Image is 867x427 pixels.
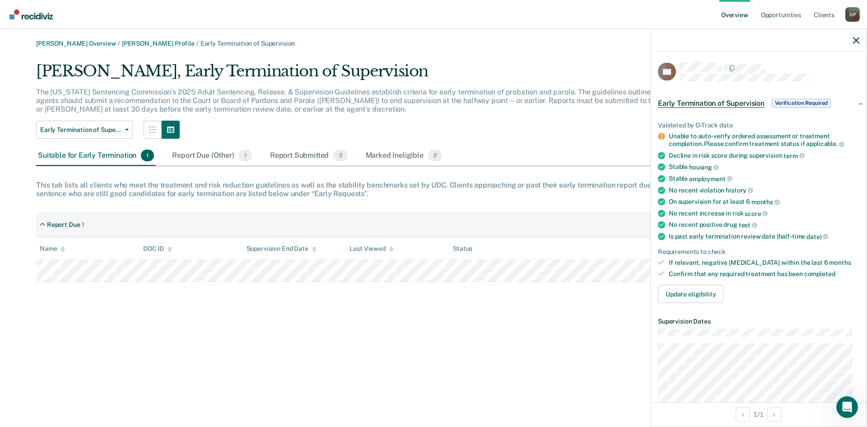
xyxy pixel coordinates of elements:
div: Marked Ineligible [364,146,444,166]
span: test [739,221,757,229]
div: 1 / 1 [651,402,867,426]
button: Next Opportunity [767,407,782,422]
span: score [745,210,768,217]
span: term [783,152,804,159]
div: Suitable for Early Termination [36,146,156,166]
span: / [195,40,200,47]
div: [PERSON_NAME], Early Termination of Supervision [36,62,686,88]
div: No recent increase in risk [669,209,859,217]
p: The [US_STATE] Sentencing Commission’s 2025 Adult Sentencing, Release, & Supervision Guidelines e... [36,88,679,113]
div: Report Submitted [268,146,350,166]
span: housing [689,164,719,171]
button: Previous Opportunity [736,407,750,422]
span: completed [804,270,835,277]
div: Report Due (Other) [170,146,253,166]
div: No recent violation [669,186,859,194]
span: Early Termination of Supervision [40,126,121,134]
div: Early Termination of SupervisionVerification Required [651,89,867,117]
span: months [829,259,851,266]
div: DOC ID [143,245,172,253]
span: / [116,40,122,47]
dt: Supervision Dates [658,317,859,325]
img: Recidiviz [9,9,53,19]
button: Update eligibility [658,285,723,303]
span: employment [689,175,732,182]
span: 1 [141,150,154,161]
span: 2 [333,150,347,161]
div: Supervision End Date [247,245,317,253]
div: Unable to auto-verify ordered assessment or treatment completion. Please confirm treatment status... [669,132,859,148]
span: 1 [239,150,252,161]
div: On supervision for at least 6 [669,198,859,206]
div: Stable [669,174,859,183]
span: Verification Required [772,99,831,108]
div: Status [453,245,472,253]
div: Stable [669,163,859,171]
span: date) [806,233,828,240]
button: Profile dropdown button [845,7,860,22]
div: Is past early termination review date (half-time [669,232,859,240]
div: If relevant, negative [MEDICAL_DATA] within the last 6 [669,259,859,267]
div: Validated by O-Track data [658,121,859,129]
div: Requirements to check [658,248,859,255]
div: Last Viewed [350,245,393,253]
span: 2 [428,150,442,161]
div: Confirm that any required treatment has been [669,270,859,278]
div: 1 [82,221,84,229]
div: G P [845,7,860,22]
div: No recent positive drug [669,221,859,229]
div: Report Due [47,221,80,229]
a: [PERSON_NAME] Overview [36,40,116,47]
div: This tab lists all clients who meet the treatment and risk reduction guidelines as well as the st... [36,181,831,198]
span: Early Termination of Supervision [658,99,764,108]
span: Early Termination of Supervision [200,40,295,47]
iframe: Intercom live chat [836,396,858,418]
div: Decline in risk score during supervision [669,151,859,160]
span: months [751,198,780,205]
div: Name [40,245,65,253]
a: [PERSON_NAME] Profile [122,40,195,47]
span: history [726,187,753,194]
